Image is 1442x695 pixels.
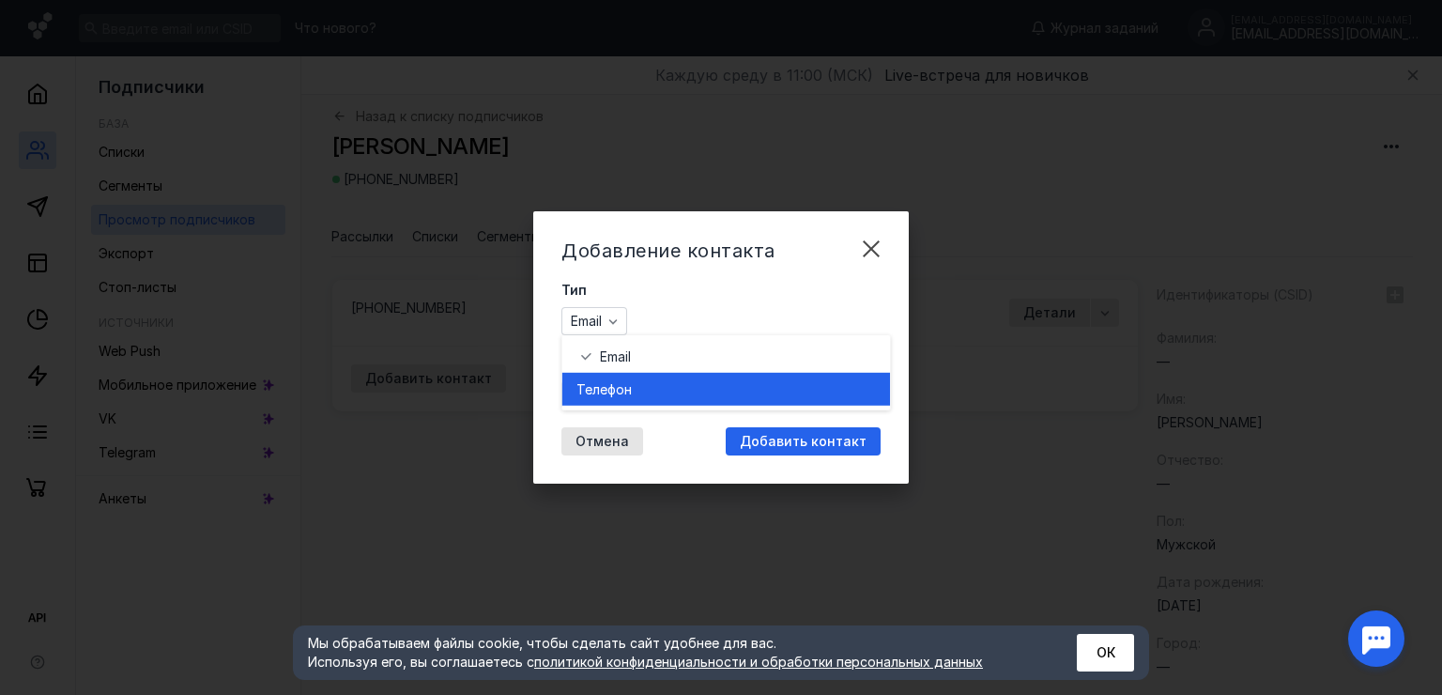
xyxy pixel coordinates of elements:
[561,373,890,406] button: Телефон
[571,314,602,330] span: Email
[561,340,890,373] button: Email
[534,654,983,670] a: политикой конфиденциальности и обработки персональных данных
[607,379,632,398] span: фон
[308,634,1031,672] div: Мы обрабатываем файлы cookie, чтобы сделать сайт удобнее для вас. Используя его, вы соглашаетесь c
[575,434,629,450] span: Отмена
[600,347,631,365] span: Email
[576,379,607,398] span: Теле
[561,281,587,300] span: Тип
[561,239,775,262] span: Добавление контакта
[561,335,890,410] div: grid
[726,427,881,456] button: Добавить контакт
[561,427,643,456] button: Отмена
[561,307,627,335] button: Email
[1077,634,1134,672] button: ОК
[740,434,867,450] span: Добавить контакт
